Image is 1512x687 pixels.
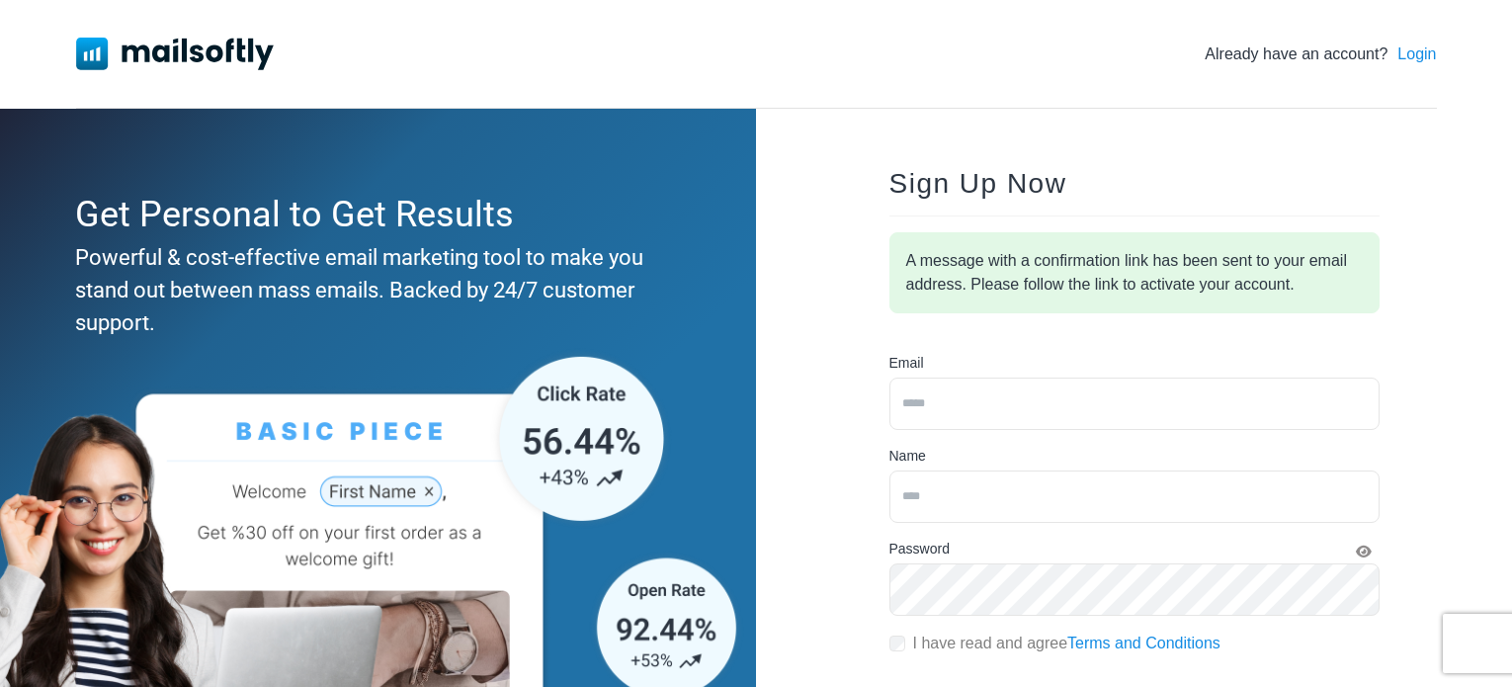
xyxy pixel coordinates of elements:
img: Mailsoftly [76,38,274,69]
label: Password [889,539,950,559]
label: Email [889,353,924,374]
a: Terms and Conditions [1067,635,1220,651]
div: Powerful & cost-effective email marketing tool to make you stand out between mass emails. Backed ... [75,241,672,339]
span: Sign Up Now [889,168,1067,199]
label: Name [889,446,926,467]
div: A message with a confirmation link has been sent to your email address. Please follow the link to... [889,232,1380,313]
div: Get Personal to Get Results [75,188,672,241]
a: Login [1397,43,1436,66]
div: Already have an account? [1205,43,1436,66]
i: Show Password [1356,545,1372,558]
label: I have read and agree [913,632,1220,655]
